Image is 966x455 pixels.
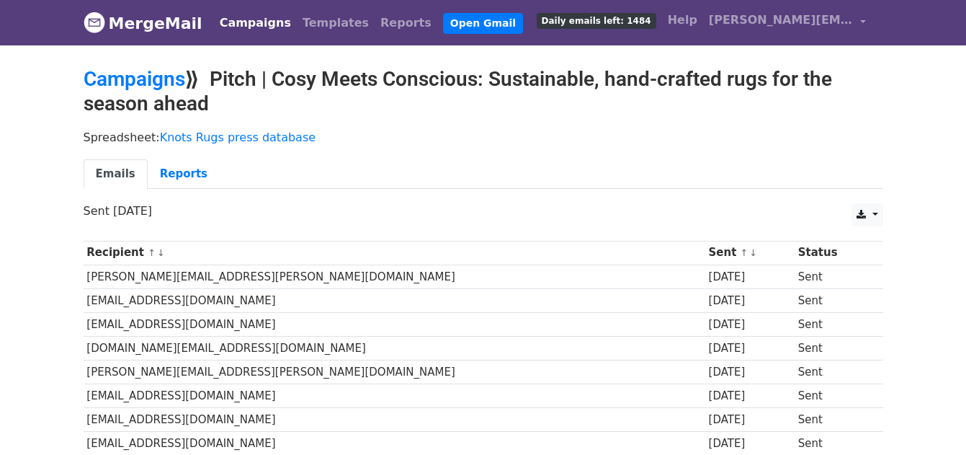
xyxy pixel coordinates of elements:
td: Sent [795,265,872,288]
p: Sent [DATE] [84,203,883,218]
a: Campaigns [214,9,297,37]
h2: ⟫ Pitch | Cosy Meets Conscious: Sustainable, hand-crafted rugs for the season ahead [84,67,883,115]
a: Reports [148,159,220,189]
td: Sent [795,337,872,361]
td: Sent [795,361,872,384]
a: ↑ [741,247,748,258]
td: [EMAIL_ADDRESS][DOMAIN_NAME] [84,312,705,336]
td: [DOMAIN_NAME][EMAIL_ADDRESS][DOMAIN_NAME] [84,337,705,361]
div: [DATE] [709,269,792,286]
td: Sent [795,384,872,408]
img: MergeMail logo [84,12,105,33]
td: [EMAIL_ADDRESS][DOMAIN_NAME] [84,384,705,408]
td: [PERSON_NAME][EMAIL_ADDRESS][PERSON_NAME][DOMAIN_NAME] [84,361,705,384]
a: Templates [297,9,375,37]
span: Daily emails left: 1484 [537,13,656,29]
div: [DATE] [709,412,792,428]
a: ↑ [148,247,156,258]
td: Sent [795,312,872,336]
a: Reports [375,9,437,37]
td: [EMAIL_ADDRESS][DOMAIN_NAME] [84,288,705,312]
a: MergeMail [84,8,202,38]
th: Status [795,241,872,265]
a: ↓ [749,247,757,258]
a: Daily emails left: 1484 [531,6,662,35]
div: [DATE] [709,340,792,357]
a: Knots Rugs press database [160,131,316,144]
td: Sent [795,288,872,312]
p: Spreadsheet: [84,130,883,145]
a: Campaigns [84,67,185,91]
div: [DATE] [709,388,792,405]
td: [PERSON_NAME][EMAIL_ADDRESS][PERSON_NAME][DOMAIN_NAME] [84,265,705,288]
div: [DATE] [709,293,792,309]
th: Recipient [84,241,705,265]
a: ↓ [157,247,165,258]
a: Open Gmail [443,13,523,34]
div: [DATE] [709,436,792,452]
a: Emails [84,159,148,189]
td: [EMAIL_ADDRESS][DOMAIN_NAME] [84,408,705,432]
a: Help [662,6,703,35]
div: [DATE] [709,317,792,333]
a: [PERSON_NAME][EMAIL_ADDRESS][DOMAIN_NAME] [703,6,872,40]
span: [PERSON_NAME][EMAIL_ADDRESS][DOMAIN_NAME] [709,12,853,29]
div: [DATE] [709,364,792,381]
th: Sent [705,241,795,265]
td: Sent [795,408,872,432]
